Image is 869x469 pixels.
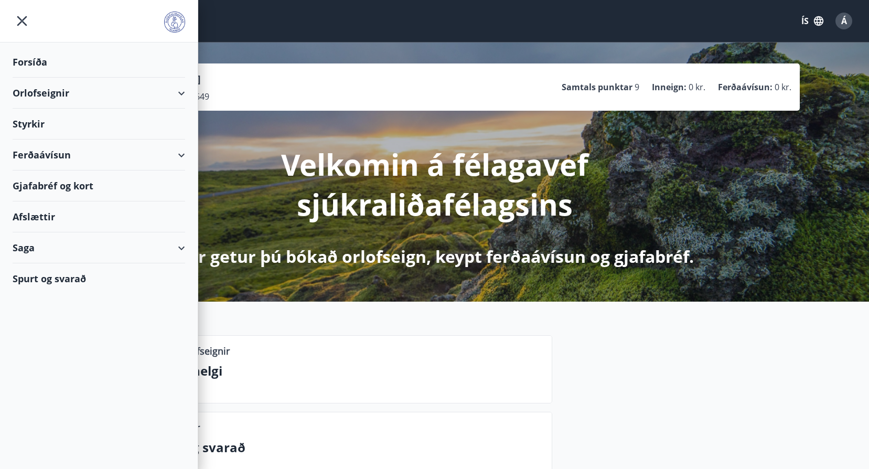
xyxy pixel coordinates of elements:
[796,12,829,30] button: ÍS
[13,170,185,201] div: Gjafabréf og kort
[158,144,712,224] p: Velkomin á félagavef sjúkraliðafélagsins
[652,81,686,93] p: Inneign :
[689,81,705,93] span: 0 kr.
[841,15,847,27] span: Á
[775,81,791,93] span: 0 kr.
[562,81,632,93] p: Samtals punktar
[13,12,31,30] button: menu
[635,81,639,93] span: 9
[13,232,185,263] div: Saga
[13,263,185,294] div: Spurt og svarað
[164,12,185,33] img: union_logo
[13,109,185,140] div: Styrkir
[147,439,543,456] p: Spurt og svarað
[176,245,694,268] p: Hér getur þú bókað orlofseign, keypt ferðaávísun og gjafabréf.
[13,47,185,78] div: Forsíða
[13,140,185,170] div: Ferðaávísun
[147,362,543,380] p: Næstu helgi
[13,78,185,109] div: Orlofseignir
[147,344,230,358] p: Lausar orlofseignir
[147,421,200,434] p: Upplýsingar
[13,201,185,232] div: Afslættir
[831,8,856,34] button: Á
[718,81,773,93] p: Ferðaávísun :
